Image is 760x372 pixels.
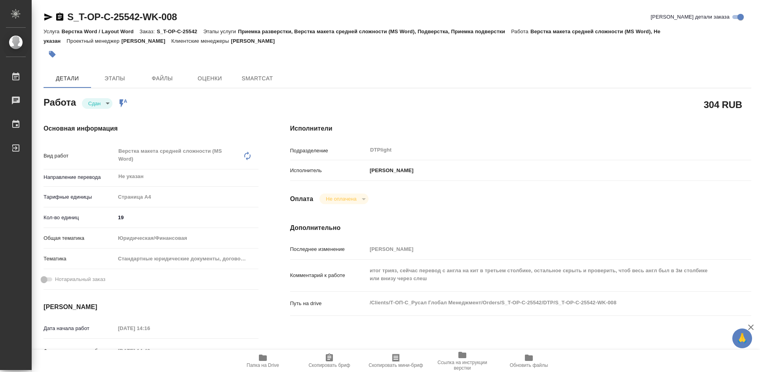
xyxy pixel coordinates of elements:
p: Факт. дата начала работ [44,347,115,355]
h2: 304 RUB [704,98,742,111]
span: Детали [48,74,86,84]
p: Подразделение [290,147,367,155]
button: Папка на Drive [230,350,296,372]
h4: Основная информация [44,124,258,133]
p: Общая тематика [44,234,115,242]
input: Пустое поле [367,243,713,255]
p: Вид работ [44,152,115,160]
div: Сдан [82,98,112,109]
button: Скопировать ссылку [55,12,65,22]
h2: Работа [44,95,76,109]
span: [PERSON_NAME] детали заказа [651,13,730,21]
textarea: /Clients/Т-ОП-С_Русал Глобал Менеджмент/Orders/S_T-OP-C-25542/DTP/S_T-OP-C-25542-WK-008 [367,296,713,309]
div: Сдан [319,194,368,204]
div: Стандартные юридические документы, договоры, уставы [115,252,258,266]
button: Обновить файлы [496,350,562,372]
span: Этапы [96,74,134,84]
p: S_T-OP-C-25542 [157,28,203,34]
span: Скопировать бриф [308,363,350,368]
input: Пустое поле [115,345,184,357]
button: Ссылка на инструкции верстки [429,350,496,372]
h4: Исполнители [290,124,751,133]
span: Папка на Drive [247,363,279,368]
p: Приемка разверстки, Верстка макета средней сложности (MS Word), Подверстка, Приемка подверстки [238,28,511,34]
input: Пустое поле [115,323,184,334]
span: Скопировать мини-бриф [369,363,423,368]
div: Страница А4 [115,190,258,204]
p: Комментарий к работе [290,271,367,279]
button: Добавить тэг [44,46,61,63]
p: Верстка Word / Layout Word [61,28,139,34]
button: Сдан [86,100,103,107]
input: ✎ Введи что-нибудь [115,212,258,223]
p: Направление перевода [44,173,115,181]
p: Исполнитель [290,167,367,175]
p: [PERSON_NAME] [367,167,414,175]
button: Скопировать ссылку для ЯМессенджера [44,12,53,22]
span: Обновить файлы [510,363,548,368]
h4: Дополнительно [290,223,751,233]
textarea: итог трияз, сейчас перевод с англа на кит в третьем столбике, остальное скрыть и проверить, чтоб ... [367,264,713,285]
p: Кол-во единиц [44,214,115,222]
p: Проектный менеджер [66,38,121,44]
p: [PERSON_NAME] [122,38,171,44]
p: [PERSON_NAME] [231,38,281,44]
p: Последнее изменение [290,245,367,253]
span: Оценки [191,74,229,84]
span: 🙏 [735,330,749,347]
p: Услуга [44,28,61,34]
p: Работа [511,28,530,34]
h4: Оплата [290,194,313,204]
button: Скопировать мини-бриф [363,350,429,372]
p: Клиентские менеджеры [171,38,231,44]
button: Скопировать бриф [296,350,363,372]
p: Тарифные единицы [44,193,115,201]
span: SmartCat [238,74,276,84]
h4: [PERSON_NAME] [44,302,258,312]
p: Этапы услуги [203,28,238,34]
p: Тематика [44,255,115,263]
span: Нотариальный заказ [55,275,105,283]
p: Путь на drive [290,300,367,307]
p: Дата начала работ [44,325,115,332]
span: Файлы [143,74,181,84]
button: 🙏 [732,328,752,348]
button: Не оплачена [323,195,359,202]
span: Ссылка на инструкции верстки [434,360,491,371]
div: Юридическая/Финансовая [115,232,258,245]
a: S_T-OP-C-25542-WK-008 [67,11,177,22]
p: Заказ: [140,28,157,34]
